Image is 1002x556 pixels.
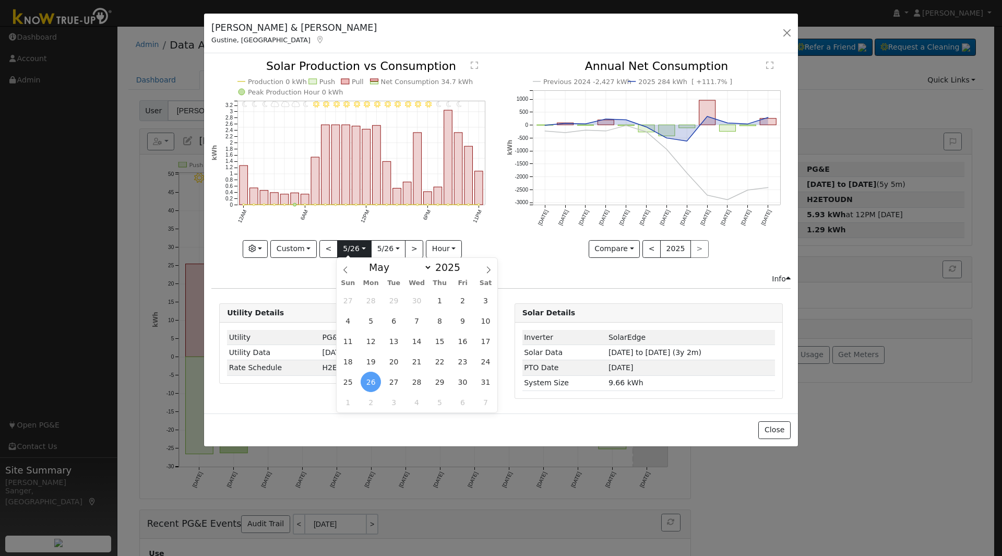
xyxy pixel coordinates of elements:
circle: onclick="" [746,188,750,192]
button: Compare [589,240,640,258]
rect: onclick="" [455,133,463,205]
circle: onclick="" [746,122,750,126]
circle: onclick="" [563,131,567,135]
span: May 5, 2025 [361,311,381,331]
text: 0.4 [225,190,233,195]
td: Utility Data [227,345,320,360]
circle: onclick="" [705,115,709,119]
circle: onclick="" [416,204,419,206]
text:  [766,61,773,69]
span: May 12, 2025 [361,331,381,351]
circle: onclick="" [273,204,276,206]
span: April 27, 2025 [338,290,358,311]
text: 6PM [422,209,432,221]
span: [DATE] to [DATE] (3y 2m) [609,348,701,357]
circle: onclick="" [253,204,255,206]
circle: onclick="" [468,204,470,206]
span: May 25, 2025 [338,372,358,392]
rect: onclick="" [270,193,279,205]
circle: onclick="" [243,204,245,206]
i: 6PM - Clear [425,101,432,108]
span: May 4, 2025 [338,311,358,331]
text: 2.2 [225,134,233,139]
td: Rate Schedule [227,360,320,375]
span: May 13, 2025 [384,331,404,351]
i: 3PM - Clear [395,101,401,108]
i: 5AM - MostlyCloudy [292,101,300,108]
i: 4AM - Cloudy [281,101,290,108]
rect: onclick="" [260,191,268,205]
rect: onclick="" [393,188,401,205]
text: [DATE] [699,209,711,226]
circle: onclick="" [386,204,388,206]
text: 0.6 [225,184,233,190]
i: 9AM - Clear [333,101,340,108]
circle: onclick="" [563,122,567,126]
circle: onclick="" [283,204,285,206]
span: May 3, 2025 [475,290,496,311]
text: 0.2 [225,196,233,202]
circle: onclick="" [644,130,648,134]
circle: onclick="" [335,204,337,206]
circle: onclick="" [543,129,547,133]
text: [DATE] [760,209,772,226]
circle: onclick="" [293,204,296,207]
span: May 22, 2025 [430,351,450,372]
text: 1000 [516,97,528,102]
span: May 15, 2025 [430,331,450,351]
span: Sun [337,280,360,287]
circle: onclick="" [396,204,398,206]
text: 1.2 [225,165,233,171]
text: 500 [519,109,528,115]
text: -1500 [515,161,528,167]
circle: onclick="" [604,129,608,133]
span: May 21, 2025 [407,351,427,372]
text: 2.6 [225,121,233,127]
circle: onclick="" [664,148,669,152]
i: 1AM - MostlyClear [252,101,257,108]
td: Inverter [522,330,607,345]
rect: onclick="" [424,192,432,205]
circle: onclick="" [705,193,709,197]
span: June 5, 2025 [430,392,450,412]
span: April 28, 2025 [361,290,381,311]
span: May 14, 2025 [407,331,427,351]
span: D [323,363,364,372]
a: Map [316,36,325,44]
text: Solar Production vs Consumption [266,60,456,73]
span: June 7, 2025 [475,392,496,412]
rect: onclick="" [383,162,391,205]
text: 2.8 [225,115,233,121]
span: Mon [360,280,383,287]
text: 1 [230,171,233,177]
rect: onclick="" [659,125,675,136]
text: [DATE] [638,209,650,226]
text: [DATE] [598,209,610,226]
span: May 28, 2025 [407,372,427,392]
text: -3000 [515,200,528,206]
span: Wed [405,280,428,287]
span: May 6, 2025 [384,311,404,331]
text: [DATE] [719,209,731,226]
span: Gustine, [GEOGRAPHIC_DATA] [211,36,311,44]
circle: onclick="" [478,204,480,206]
text: 1.6 [225,152,233,158]
rect: onclick="" [557,123,573,125]
text: [DATE] [577,209,589,226]
rect: onclick="" [577,125,593,126]
circle: onclick="" [664,136,669,140]
rect: onclick="" [719,125,735,132]
circle: onclick="" [406,204,408,206]
text: 1.8 [225,146,233,152]
i: 5PM - Clear [415,101,422,108]
span: June 2, 2025 [361,392,381,412]
text: 3 [230,109,233,115]
i: 11AM - Clear [354,101,360,108]
circle: onclick="" [644,125,648,129]
text: 0 [525,122,528,128]
text: Production 0 kWh [248,78,307,86]
select: Month [364,261,432,274]
span: ID: 7473659, authorized: 05/04/22 [323,333,343,341]
rect: onclick="" [240,166,248,205]
circle: onclick="" [583,122,588,126]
